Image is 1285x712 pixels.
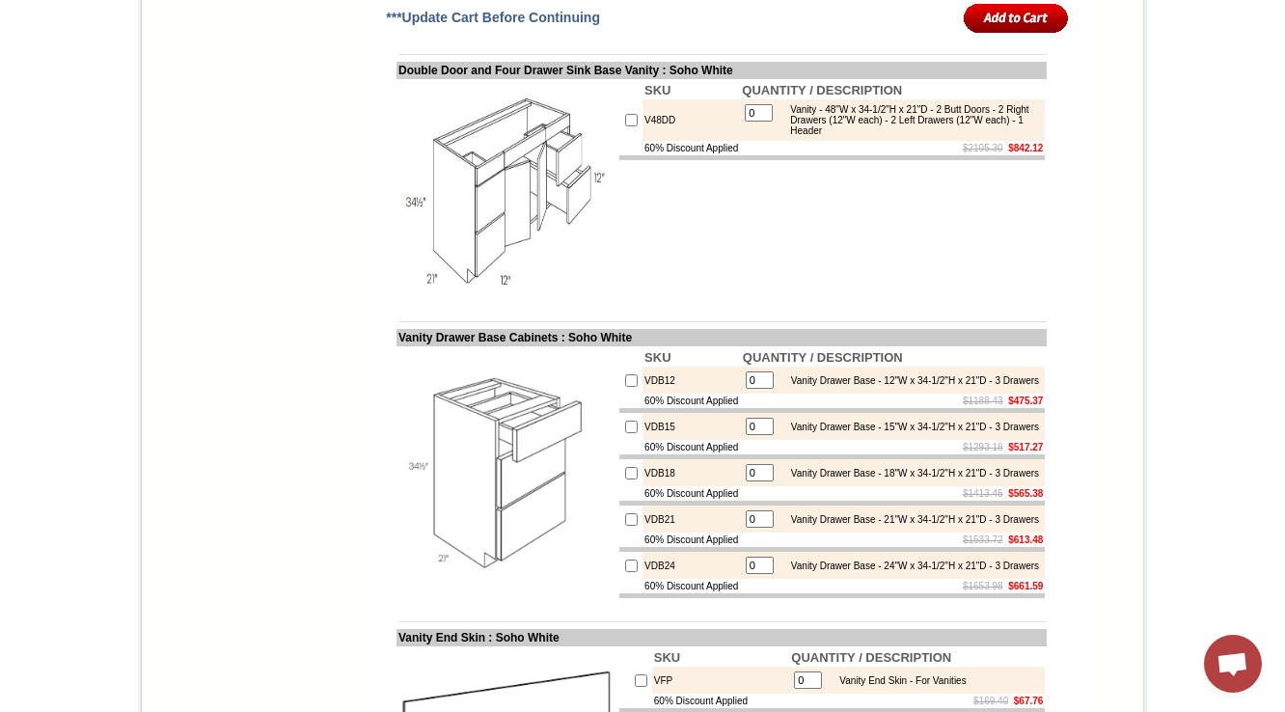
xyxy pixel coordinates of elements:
[973,696,1008,706] s: $169.40
[642,579,741,593] td: 60% Discount Applied
[1008,534,1043,545] b: $613.48
[830,675,966,686] div: Vanity End Skin - For Vanities
[642,367,741,394] td: VDB12
[780,104,1040,136] div: Vanity - 48"W x 34-1/2"H x 21"D - 2 Butt Doors - 2 Right Drawers (12"W each) - 2 Left Drawers (12...
[398,81,615,298] img: Double Door and Four Drawer Sink Base Vanity
[1204,635,1262,693] div: Open chat
[963,442,1003,452] s: $1293.18
[642,394,741,408] td: 60% Discount Applied
[1014,696,1044,706] b: $67.76
[642,141,740,155] td: 60% Discount Applied
[642,99,740,141] td: V48DD
[642,413,741,440] td: VDB15
[240,88,289,109] td: Rayne White Matte
[81,54,84,55] img: spacer.gif
[963,143,1003,153] s: $2105.30
[652,667,790,694] td: VFP
[654,650,680,665] b: SKU
[642,506,741,533] td: VDB21
[188,88,237,109] td: Rayne Matte Green
[652,694,790,708] td: 60% Discount Applied
[342,54,344,55] img: spacer.gif
[781,422,1039,432] div: Vanity Drawer Base - 15"W x 34-1/2"H x 21"D - 3 Drawers
[344,88,419,107] td: [GEOGRAPHIC_DATA] Gray
[642,533,741,547] td: 60% Discount Applied
[644,83,670,97] b: SKU
[396,62,1047,79] td: Double Door and Four Drawer Sink Base Vanity : Soho White
[386,10,600,25] span: ***Update Cart Before Continuing
[642,440,741,454] td: 60% Discount Applied
[396,629,1047,646] td: Vanity End Skin : Soho White
[642,552,741,579] td: VDB24
[1008,581,1043,591] b: $661.59
[396,329,1047,346] td: Vanity Drawer Base Cabinets : Soho White
[237,54,240,55] img: spacer.gif
[289,54,292,55] img: spacer.gif
[133,54,136,55] img: spacer.gif
[29,54,32,55] img: spacer.gif
[791,650,951,665] b: QUANTITY / DESCRIPTION
[742,83,902,97] b: QUANTITY / DESCRIPTION
[963,488,1003,499] s: $1413.45
[1008,488,1043,499] b: $565.38
[781,514,1039,525] div: Vanity Drawer Base - 21"W x 34-1/2"H x 21"D - 3 Drawers
[1008,442,1043,452] b: $517.27
[963,396,1003,406] s: $1188.43
[963,581,1003,591] s: $1653.98
[1008,396,1043,406] b: $475.37
[32,88,81,107] td: Polished Ivory
[644,350,670,365] b: SKU
[185,54,188,55] img: spacer.gif
[8,8,91,24] b: FPDF error:
[642,486,741,501] td: 60% Discount Applied
[642,459,741,486] td: VDB18
[781,561,1039,571] div: Vanity Drawer Base - 24"W x 34-1/2"H x 21"D - 3 Drawers
[292,88,342,107] td: Salona Sage
[781,375,1039,386] div: Vanity Drawer Base - 12"W x 34-1/2"H x 21"D - 3 Drawers
[8,8,195,60] body: Alpha channel not supported: images/W0936_cnc_2.1.jpg.png
[964,2,1069,34] input: Add to Cart
[963,534,1003,545] s: $1533.72
[136,88,185,109] td: Rayne Matte Black
[398,365,615,582] img: Vanity Drawer Base Cabinets
[743,350,903,365] b: QUANTITY / DESCRIPTION
[1008,143,1043,153] b: $842.12
[781,468,1039,479] div: Vanity Drawer Base - 18"W x 34-1/2"H x 21"D - 3 Drawers
[84,88,133,109] td: Rayne Blue Matte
